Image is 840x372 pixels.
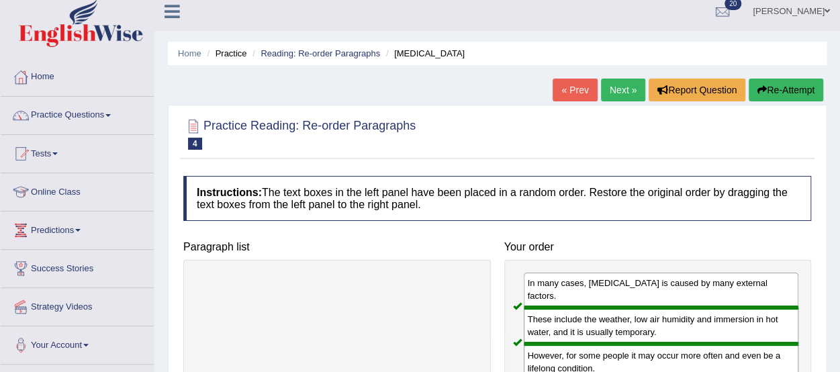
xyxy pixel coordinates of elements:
a: Next » [601,79,645,101]
a: Reading: Re-order Paragraphs [261,48,380,58]
div: These include the weather, low air humidity and immersion in hot water, and it is usually temporary. [524,308,799,344]
li: [MEDICAL_DATA] [383,47,465,60]
button: Report Question [649,79,745,101]
a: Your Account [1,326,154,360]
a: Predictions [1,212,154,245]
span: 4 [188,138,202,150]
a: « Prev [553,79,597,101]
a: Success Stories [1,250,154,283]
button: Re-Attempt [749,79,823,101]
h4: Your order [504,241,812,253]
h4: The text boxes in the left panel have been placed in a random order. Restore the original order b... [183,176,811,221]
a: Practice Questions [1,97,154,130]
li: Practice [203,47,246,60]
a: Strategy Videos [1,288,154,322]
a: Online Class [1,173,154,207]
a: Tests [1,135,154,169]
h4: Paragraph list [183,241,491,253]
b: Instructions: [197,187,262,198]
h2: Practice Reading: Re-order Paragraphs [183,116,416,150]
div: In many cases, [MEDICAL_DATA] is caused by many external factors. [524,273,799,308]
a: Home [1,58,154,92]
a: Home [178,48,201,58]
